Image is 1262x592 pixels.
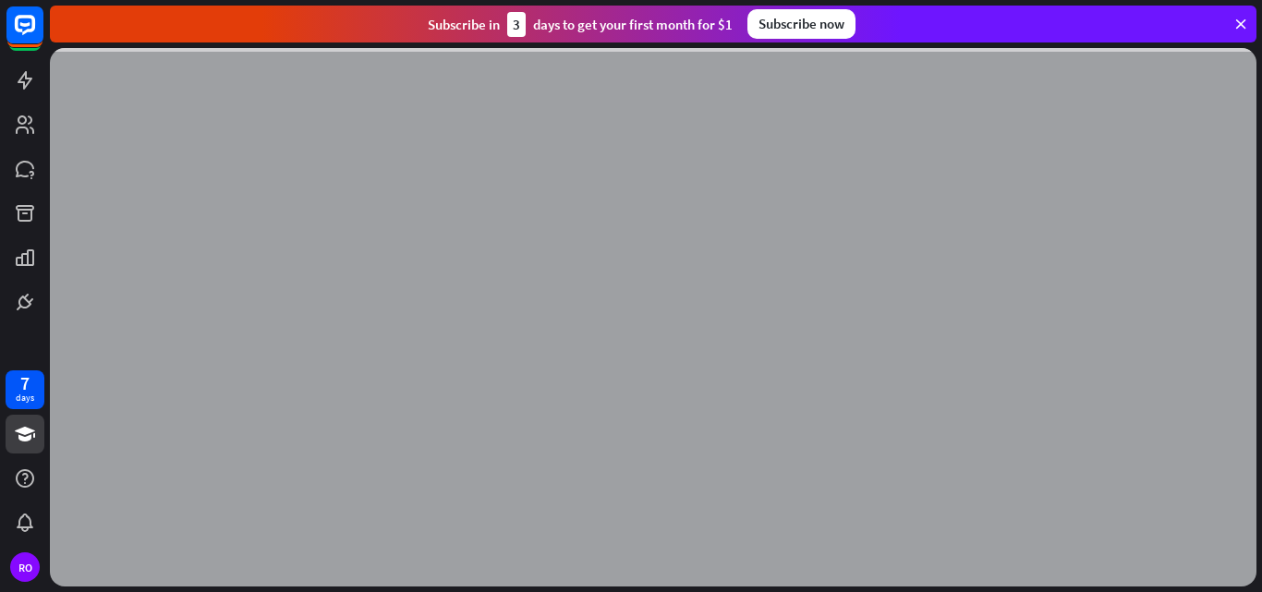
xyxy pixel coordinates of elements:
div: Subscribe now [747,9,855,39]
a: 7 days [6,370,44,409]
div: RO [10,552,40,582]
div: 3 [507,12,526,37]
div: 7 [20,375,30,392]
div: Subscribe in days to get your first month for $1 [428,12,733,37]
div: days [16,392,34,405]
